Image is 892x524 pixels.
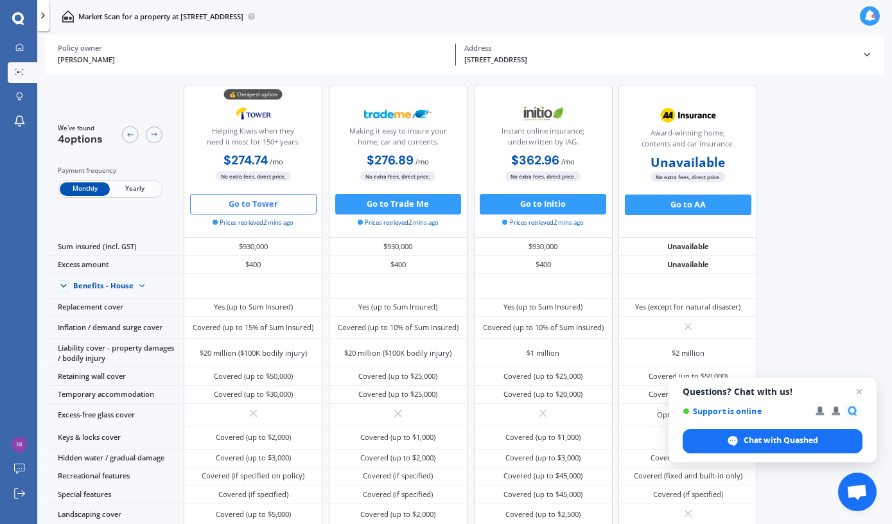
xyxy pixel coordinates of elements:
div: $930,000 [474,238,613,256]
button: Go to Initio [480,194,606,214]
div: Covered (up to $20,000) [649,389,728,399]
div: Temporary accommodation [45,386,184,404]
div: Making it easy to insure your home, car and contents. [338,126,459,152]
div: Instant online insurance; underwritten by IAG. [482,126,603,152]
div: Benefits - House [73,281,134,290]
img: home-and-contents.b802091223b8502ef2dd.svg [62,10,74,22]
img: 1c2e4ef8dbf370829feb4dee81bfc3d2 [12,437,27,452]
div: Policy owner [58,44,447,53]
div: $20 million ($100K bodily injury) [344,348,451,358]
div: Covered (if specified) [363,489,433,500]
div: Covered (up to $5,000) [216,509,291,520]
div: Replacement cover [45,299,184,317]
div: Excess amount [45,256,184,274]
button: Go to Tower [190,194,317,214]
div: 💰 Cheapest option [224,89,283,100]
button: Go to AA [625,195,751,215]
div: Covered (up to $3,000) [216,453,291,463]
div: Retaining wall cover [45,367,184,385]
span: No extra fees, direct price. [216,171,291,181]
b: $276.89 [367,152,414,168]
div: Liability cover - property damages / bodily injury [45,339,184,367]
img: Tower.webp [220,101,288,127]
div: $930,000 [184,238,322,256]
div: Covered (up to 10% of Sum Insured) [483,322,604,333]
div: Covered (up to 10% of Sum Insured) [338,322,459,333]
div: $400 [474,256,613,274]
button: Go to Trade Me [335,194,462,214]
span: Prices retrieved 2 mins ago [358,218,439,227]
div: Covered (if specified) [218,489,288,500]
div: Covered (up to $50,000) [214,371,293,381]
div: Covered (fixed and built-in only) [634,471,742,481]
div: Covered (up to $2,000) [360,453,435,463]
b: $274.74 [223,152,268,168]
span: No extra fees, direct price. [360,171,435,181]
b: Unavailable [651,157,725,168]
div: Covered (up to 15% of Sum Insured) [193,322,313,333]
div: Covered (up to $25,000) [503,371,582,381]
span: Prices retrieved 2 mins ago [213,218,293,227]
div: Covered (up to $45,000) [503,471,582,481]
div: [STREET_ADDRESS] [464,55,853,65]
span: / mo [561,157,575,166]
span: We've found [58,124,103,133]
span: / mo [270,157,283,166]
img: Initio.webp [509,101,577,127]
span: Prices retrieved 2 mins ago [502,218,583,227]
div: Unavailable [618,238,757,256]
div: Covered (up to $1,000) [505,432,581,442]
div: $930,000 [329,238,468,256]
div: Covered (up to $25,000) [358,371,437,381]
b: $362.96 [511,152,559,168]
div: Covered (up to $3,000) [505,453,581,463]
img: AA.webp [654,103,722,128]
div: Yes (up to Sum Insured) [214,302,293,312]
div: $400 [184,256,322,274]
div: Inflation / demand surge cover [45,317,184,339]
div: $2 million [672,348,704,358]
span: No extra fees, direct price. [505,171,581,181]
span: Monthly [60,182,110,196]
span: 4 options [58,132,103,146]
div: Unavailable [618,256,757,274]
div: Sum insured (incl. GST) [45,238,184,256]
div: Covered (up to $2,000) [216,432,291,442]
div: Covered (up to $1,000) [360,432,435,442]
div: Payment frequency [58,166,162,176]
div: Covered (if specified) [363,471,433,481]
div: Covered (up to $30,000) [214,389,293,399]
div: Covered (up to $45,000) [503,489,582,500]
img: Trademe.webp [364,101,432,127]
div: Award-winning home, contents and car insurance. [627,128,748,153]
div: Covered (up to $2,500) [505,509,581,520]
a: Open chat [838,473,877,511]
span: Chat with Quashed [683,429,862,453]
div: Covered (up to $20,000) [503,389,582,399]
span: Chat with Quashed [744,435,818,446]
span: No extra fees, direct price. [651,172,726,182]
span: / mo [415,157,429,166]
div: Option <$6/month [657,410,719,420]
div: Covered (up to $2,000) [360,509,435,520]
div: Address [464,44,853,53]
div: [PERSON_NAME] [58,55,447,65]
img: Benefit content down [134,277,150,294]
div: Recreational features [45,467,184,485]
span: Yearly [110,182,160,196]
span: Support is online [683,406,807,416]
div: Hidden water / gradual damage [45,450,184,467]
div: $20 million ($100K bodily injury) [200,348,307,358]
div: $1 million [527,348,559,358]
div: $400 [329,256,468,274]
div: Yes (up to Sum Insured) [358,302,437,312]
div: Keys & locks cover [45,426,184,449]
span: Questions? Chat with us! [683,387,862,397]
div: Helping Kiwis when they need it most for 150+ years. [193,126,313,152]
div: Covered (up to $2,000) [651,453,726,463]
div: Yes (except for natural disaster) [635,302,740,312]
div: Yes (up to Sum Insured) [503,302,582,312]
div: Covered (if specified on policy) [202,471,304,481]
p: Market Scan for a property at [STREET_ADDRESS] [78,12,243,22]
div: Covered (up to $50,000) [649,371,728,381]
